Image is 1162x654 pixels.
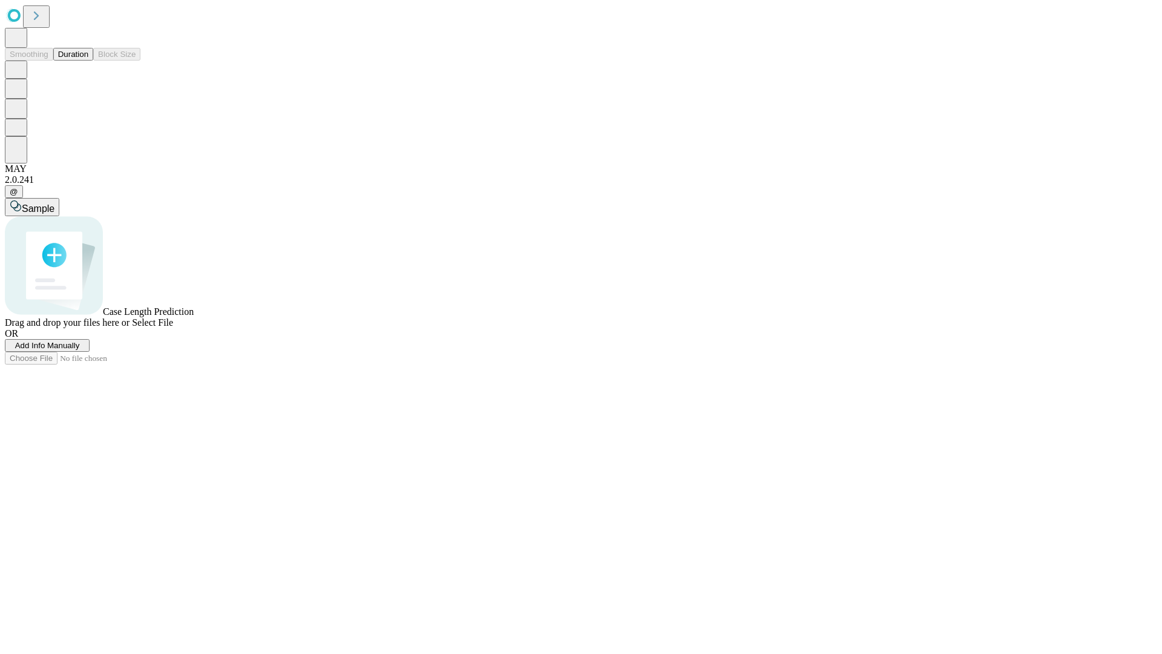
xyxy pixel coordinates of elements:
[53,48,93,61] button: Duration
[5,317,130,328] span: Drag and drop your files here or
[5,328,18,339] span: OR
[132,317,173,328] span: Select File
[93,48,140,61] button: Block Size
[15,341,80,350] span: Add Info Manually
[22,203,54,214] span: Sample
[5,185,23,198] button: @
[5,339,90,352] button: Add Info Manually
[10,187,18,196] span: @
[5,163,1157,174] div: MAY
[5,48,53,61] button: Smoothing
[103,306,194,317] span: Case Length Prediction
[5,198,59,216] button: Sample
[5,174,1157,185] div: 2.0.241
